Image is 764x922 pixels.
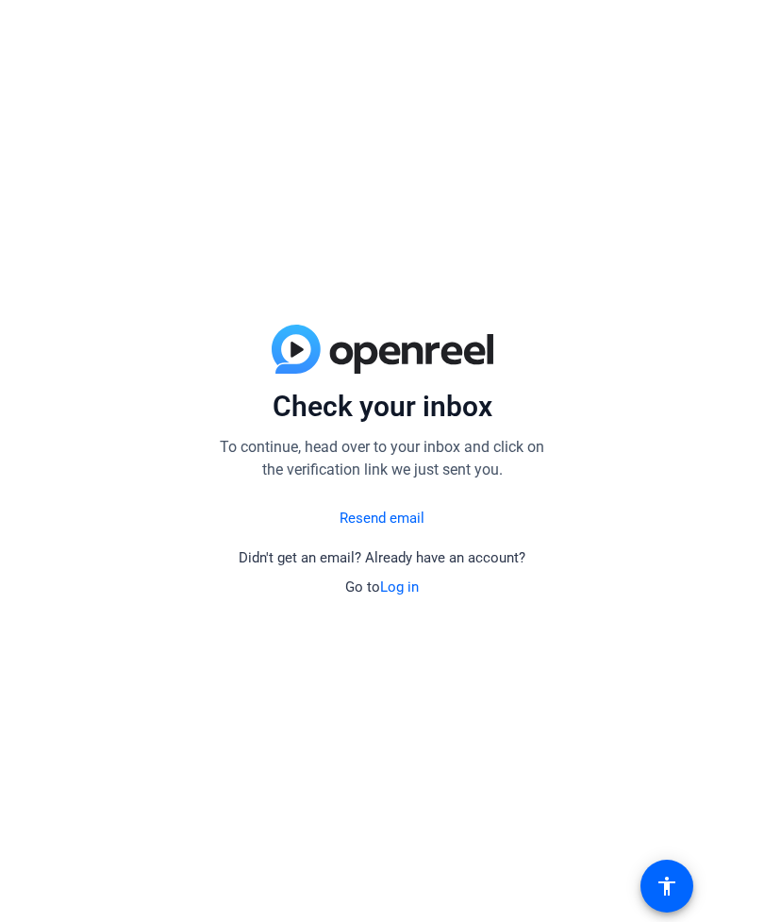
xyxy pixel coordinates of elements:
p: To continue, head over to your inbox and click on the verification link we just sent you. [212,436,552,481]
span: Didn't get an email? Already have an account? [239,549,525,566]
p: Check your inbox [212,389,552,425]
mat-icon: accessibility [656,875,678,897]
a: Resend email [340,508,424,529]
span: Go to [345,578,419,595]
a: Log in [380,578,419,595]
img: blue-gradient.svg [272,325,493,374]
